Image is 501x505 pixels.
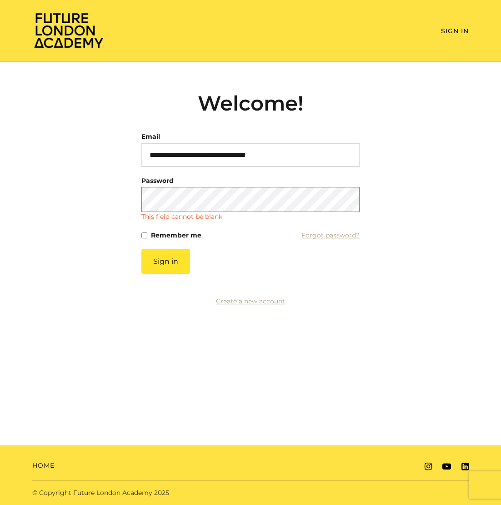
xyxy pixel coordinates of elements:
a: Forgot password? [301,229,360,242]
p: This field cannot be blank [141,212,222,222]
label: Password [141,174,174,187]
label: Email [141,130,160,143]
button: Sign in [141,249,190,274]
a: Create a new account [216,297,285,305]
a: Sign In [441,27,469,35]
label: Remember me [151,229,201,242]
img: Home Page [32,12,105,49]
label: If you are a human, ignore this field [141,249,149,489]
a: Home [32,461,55,470]
h2: Welcome! [141,91,360,116]
div: © Copyright Future London Academy 2025 [25,488,250,498]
